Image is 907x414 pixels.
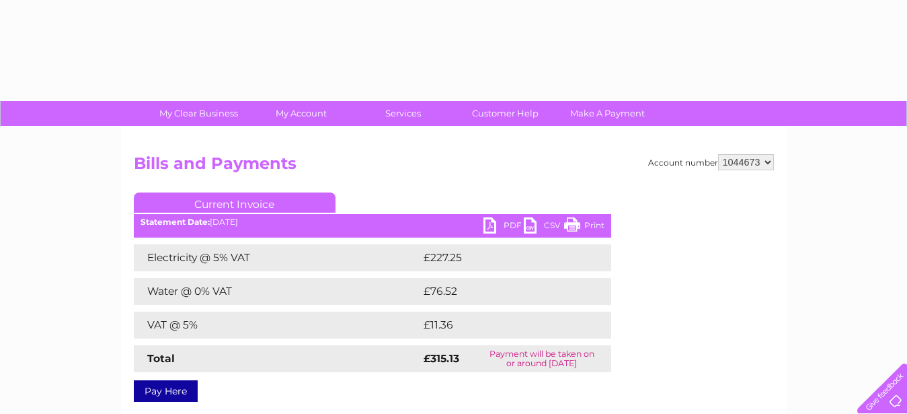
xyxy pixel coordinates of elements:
[134,312,420,339] td: VAT @ 5%
[141,217,210,227] b: Statement Date:
[648,154,774,170] div: Account number
[134,278,420,305] td: Water @ 0% VAT
[450,101,561,126] a: Customer Help
[424,352,459,365] strong: £315.13
[134,380,198,402] a: Pay Here
[143,101,254,126] a: My Clear Business
[134,217,611,227] div: [DATE]
[134,193,336,213] a: Current Invoice
[483,217,524,237] a: PDF
[552,101,663,126] a: Make A Payment
[420,312,582,339] td: £11.36
[524,217,564,237] a: CSV
[473,345,611,372] td: Payment will be taken on or around [DATE]
[564,217,604,237] a: Print
[420,244,586,271] td: £227.25
[348,101,459,126] a: Services
[420,278,584,305] td: £76.52
[147,352,175,365] strong: Total
[245,101,356,126] a: My Account
[134,244,420,271] td: Electricity @ 5% VAT
[134,154,774,180] h2: Bills and Payments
